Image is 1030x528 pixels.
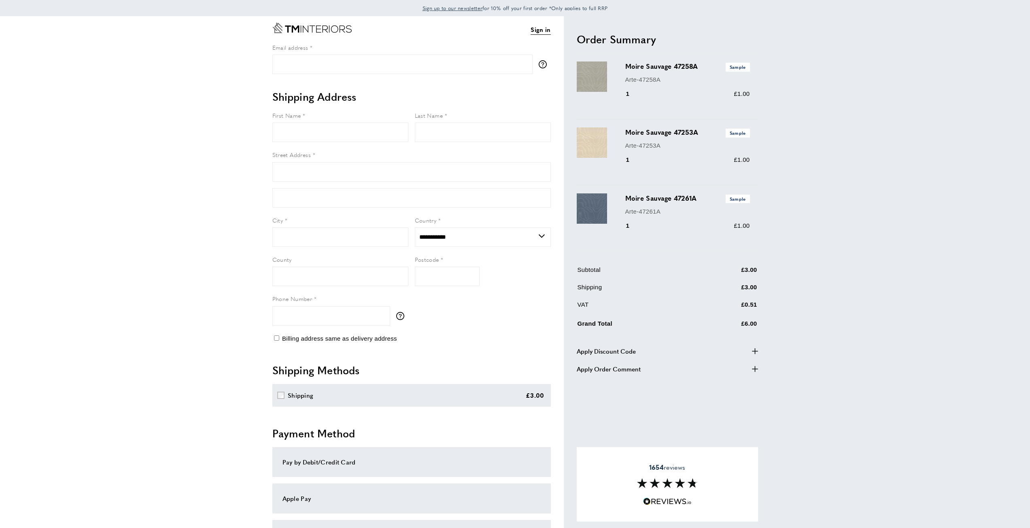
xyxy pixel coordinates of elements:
[578,265,701,281] td: Subtotal
[625,89,641,99] div: 1
[282,335,397,342] span: Billing address same as delivery address
[578,300,701,316] td: VAT
[701,317,757,335] td: £6.00
[272,426,551,441] h2: Payment Method
[625,75,750,85] p: Arte-47258A
[625,221,641,231] div: 1
[625,61,750,71] h3: Moire Sauvage 47258A
[577,193,607,224] img: Moire Sauvage 47261A
[282,494,541,503] div: Apple Pay
[726,195,750,203] span: Sample
[272,255,292,263] span: County
[274,335,279,341] input: Billing address same as delivery address
[578,282,701,298] td: Shipping
[649,463,685,471] span: reviews
[734,90,750,97] span: £1.00
[701,265,757,281] td: £3.00
[577,32,758,47] h2: Order Summary
[649,462,664,472] strong: 1654
[272,151,311,159] span: Street Address
[415,111,443,119] span: Last Name
[726,63,750,71] span: Sample
[526,390,544,400] div: £3.00
[726,129,750,137] span: Sample
[637,478,698,488] img: Reviews section
[272,111,301,119] span: First Name
[272,216,283,224] span: City
[396,312,408,320] button: More information
[539,60,551,68] button: More information
[288,390,313,400] div: Shipping
[643,498,692,505] img: Reviews.io 5 stars
[577,127,607,158] img: Moire Sauvage 47253A
[282,457,541,467] div: Pay by Debit/Credit Card
[415,216,437,224] span: Country
[734,222,750,229] span: £1.00
[423,4,483,12] a: Sign up to our newsletter
[423,4,608,12] span: for 10% off your first order *Only applies to full RRP
[578,317,701,335] td: Grand Total
[272,363,551,377] h2: Shipping Methods
[625,127,750,137] h3: Moire Sauvage 47253A
[272,23,352,33] a: Go to Home page
[577,364,641,374] span: Apply Order Comment
[415,255,439,263] span: Postcode
[577,61,607,92] img: Moire Sauvage 47258A
[701,282,757,298] td: £3.00
[625,207,750,216] p: Arte-47261A
[272,295,312,303] span: Phone Number
[625,193,750,203] h3: Moire Sauvage 47261A
[272,89,551,104] h2: Shipping Address
[734,156,750,163] span: £1.00
[625,141,750,151] p: Arte-47253A
[701,300,757,316] td: £0.51
[625,155,641,165] div: 1
[531,25,550,35] a: Sign in
[577,346,636,356] span: Apply Discount Code
[272,43,308,51] span: Email address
